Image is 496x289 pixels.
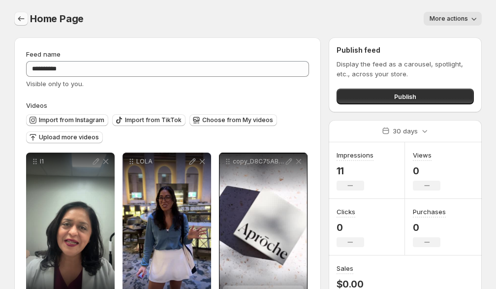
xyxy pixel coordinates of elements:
[112,114,186,126] button: Import from TikTok
[424,12,482,26] button: More actions
[14,12,28,26] button: Settings
[233,158,284,165] p: copy_D8C75ABC-E2FA-4544-9031-EE5E0121DF3F 1
[413,165,440,177] p: 0
[337,150,373,160] h3: Impressions
[413,207,446,217] h3: Purchases
[202,116,273,124] span: Choose from My videos
[26,80,84,88] span: Visible only to you.
[125,116,182,124] span: Import from TikTok
[39,133,99,141] span: Upload more videos
[26,101,47,109] span: Videos
[30,13,84,25] span: Home Page
[337,207,355,217] h3: Clicks
[26,114,108,126] button: Import from Instagram
[40,158,91,165] p: l1
[39,116,104,124] span: Import from Instagram
[430,15,468,23] span: More actions
[394,92,416,101] span: Publish
[189,114,277,126] button: Choose from My videos
[337,263,353,273] h3: Sales
[136,158,187,165] p: LOLA
[413,222,446,233] p: 0
[337,45,474,55] h2: Publish feed
[337,89,474,104] button: Publish
[26,131,103,143] button: Upload more videos
[337,222,364,233] p: 0
[337,59,474,79] p: Display the feed as a carousel, spotlight, etc., across your store.
[393,126,418,136] p: 30 days
[26,50,61,58] span: Feed name
[337,165,373,177] p: 11
[413,150,432,160] h3: Views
